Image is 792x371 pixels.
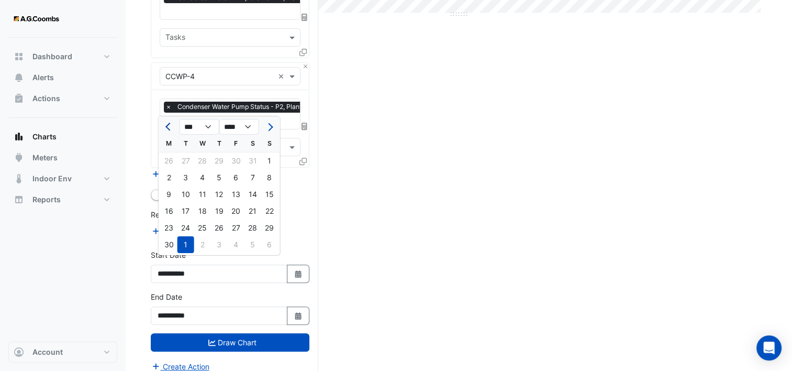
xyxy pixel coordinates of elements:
button: Alerts [8,67,117,88]
div: 26 [161,152,177,169]
span: Clear [278,71,287,82]
span: Clone Favourites and Tasks from this Equipment to other Equipment [299,48,307,57]
div: Tuesday, June 17, 2025 [177,203,194,220]
div: Wednesday, June 25, 2025 [194,220,211,236]
div: Monday, June 30, 2025 [161,236,177,253]
div: 1 [177,236,194,253]
div: Wednesday, June 11, 2025 [194,186,211,203]
div: 12 [211,186,228,203]
div: 5 [211,169,228,186]
div: 31 [244,152,261,169]
div: 6 [228,169,244,186]
div: 3 [177,169,194,186]
button: Reports [8,189,117,210]
div: Tuesday, May 27, 2025 [177,152,194,169]
div: M [161,135,177,152]
div: 20 [228,203,244,220]
div: 7 [244,169,261,186]
div: Friday, June 13, 2025 [228,186,244,203]
div: 5 [244,236,261,253]
span: Reports [32,194,61,205]
div: Wednesday, June 18, 2025 [194,203,211,220]
label: End Date [151,291,182,302]
div: Friday, June 20, 2025 [228,203,244,220]
div: 30 [161,236,177,253]
div: W [194,135,211,152]
app-icon: Indoor Env [14,173,24,184]
div: Saturday, June 28, 2025 [244,220,261,236]
div: Thursday, July 3, 2025 [211,236,228,253]
app-icon: Meters [14,152,24,163]
div: Monday, May 26, 2025 [161,152,177,169]
div: Monday, June 23, 2025 [161,220,177,236]
div: Saturday, June 7, 2025 [244,169,261,186]
div: Saturday, May 31, 2025 [244,152,261,169]
div: 4 [194,169,211,186]
div: Thursday, June 19, 2025 [211,203,228,220]
div: 28 [244,220,261,236]
img: Company Logo [13,8,60,29]
div: 26 [211,220,228,236]
div: 13 [228,186,244,203]
button: Actions [8,88,117,109]
div: 14 [244,186,261,203]
div: Saturday, June 21, 2025 [244,203,261,220]
span: Meters [32,152,58,163]
span: Charts [32,132,57,142]
div: Wednesday, July 2, 2025 [194,236,211,253]
div: Wednesday, May 28, 2025 [194,152,211,169]
div: Friday, June 6, 2025 [228,169,244,186]
button: Previous month [163,118,175,135]
div: Tuesday, July 1, 2025 [177,236,194,253]
button: Close [302,63,309,70]
app-icon: Alerts [14,72,24,83]
button: Meters [8,147,117,168]
label: Start Date [151,249,186,260]
div: Friday, June 27, 2025 [228,220,244,236]
div: Tuesday, June 10, 2025 [177,186,194,203]
button: Charts [8,126,117,147]
select: Select month [180,119,219,135]
div: 18 [194,203,211,220]
span: Indoor Env [32,173,72,184]
div: 25 [194,220,211,236]
div: 8 [261,169,278,186]
div: F [228,135,244,152]
select: Select year [219,119,259,135]
div: 10 [177,186,194,203]
div: Tasks [164,31,185,45]
div: Tuesday, June 24, 2025 [177,220,194,236]
div: 21 [244,203,261,220]
div: 22 [261,203,278,220]
div: Sunday, June 29, 2025 [261,220,278,236]
div: 4 [228,236,244,253]
app-icon: Charts [14,132,24,142]
button: Indoor Env [8,168,117,189]
div: 2 [161,169,177,186]
span: Clone Favourites and Tasks from this Equipment to other Equipment [299,157,307,166]
div: Monday, June 9, 2025 [161,186,177,203]
div: 19 [211,203,228,220]
button: Dashboard [8,46,117,67]
div: 28 [194,152,211,169]
div: 9 [161,186,177,203]
span: Dashboard [32,51,72,62]
div: Wednesday, June 4, 2025 [194,169,211,186]
div: Thursday, June 12, 2025 [211,186,228,203]
span: Actions [32,93,60,104]
div: S [261,135,278,152]
span: Choose Function [300,13,309,21]
div: Sunday, June 1, 2025 [261,152,278,169]
div: Thursday, June 5, 2025 [211,169,228,186]
div: 6 [261,236,278,253]
div: 24 [177,220,194,236]
div: Sunday, June 8, 2025 [261,169,278,186]
div: Monday, June 2, 2025 [161,169,177,186]
app-icon: Reports [14,194,24,205]
div: T [211,135,228,152]
div: 27 [228,220,244,236]
div: 27 [177,152,194,169]
div: T [177,135,194,152]
div: 17 [177,203,194,220]
button: Draw Chart [151,333,309,352]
